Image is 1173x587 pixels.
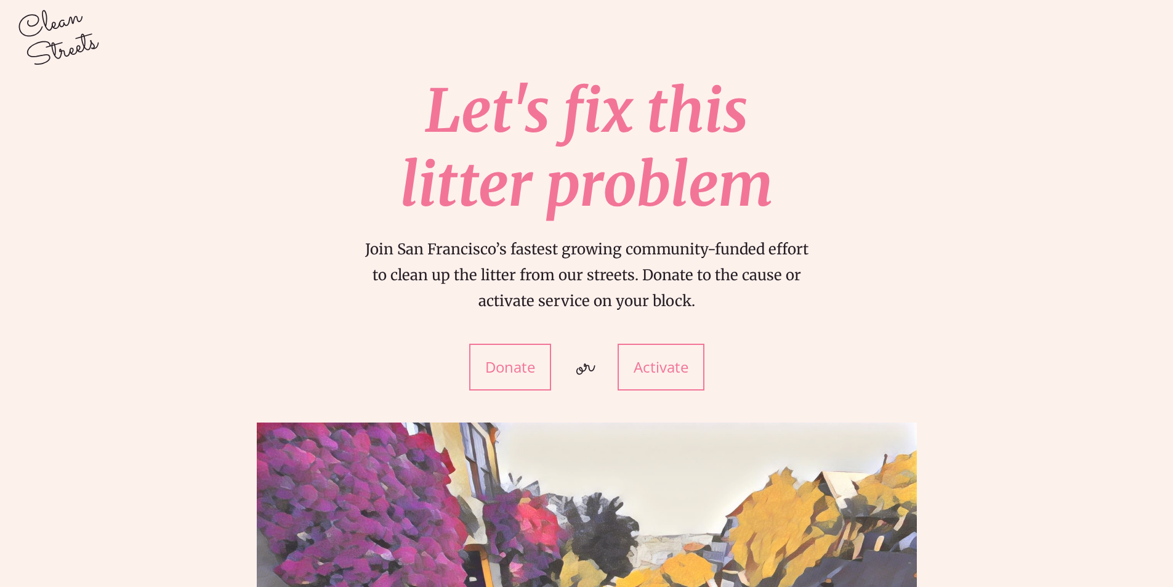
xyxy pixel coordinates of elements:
[469,344,551,391] a: Donate
[365,237,808,314] p: Join San Francisco’s fastest growing community-funded effort to clean up the litter from our stre...
[365,74,808,222] h1: Let's fix this litter problem
[552,344,617,389] div: or
[618,344,704,391] a: Activate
